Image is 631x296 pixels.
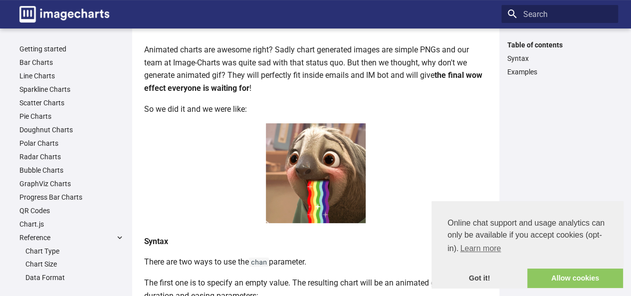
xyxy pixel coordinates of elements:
[144,235,487,248] h4: Syntax
[527,269,623,289] a: allow cookies
[447,217,607,256] span: Online chat support and usage analytics can only be available if you accept cookies (opt-in).
[19,139,124,148] a: Polar Charts
[501,5,618,23] input: Search
[19,98,124,107] a: Scatter Charts
[25,260,124,269] a: Chart Size
[19,6,109,22] img: logo
[19,233,124,242] label: Reference
[507,67,612,76] a: Examples
[19,193,124,202] a: Progress Bar Charts
[19,85,124,94] a: Sparkline Charts
[25,273,124,282] a: Data Format
[19,44,124,53] a: Getting started
[19,152,124,161] a: Radar Charts
[19,58,124,67] a: Bar Charts
[144,256,487,269] p: There are two ways to use the parameter.
[15,2,113,26] a: Image-Charts documentation
[249,258,269,267] code: chan
[458,241,502,256] a: learn more about cookies
[501,40,618,76] nav: Table of contents
[19,220,124,229] a: Chart.js
[266,123,366,223] img: woot
[19,206,124,215] a: QR Codes
[501,40,618,49] label: Table of contents
[144,103,487,116] p: So we did it and we were like:
[19,71,124,80] a: Line Charts
[507,54,612,63] a: Syntax
[19,125,124,134] a: Doughnut Charts
[19,166,124,175] a: Bubble Charts
[431,201,623,288] div: cookieconsent
[25,247,124,256] a: Chart Type
[431,269,527,289] a: dismiss cookie message
[19,179,124,188] a: GraphViz Charts
[19,112,124,121] a: Pie Charts
[144,43,487,94] p: Animated charts are awesome right? Sadly chart generated images are simple PNGs and our team at I...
